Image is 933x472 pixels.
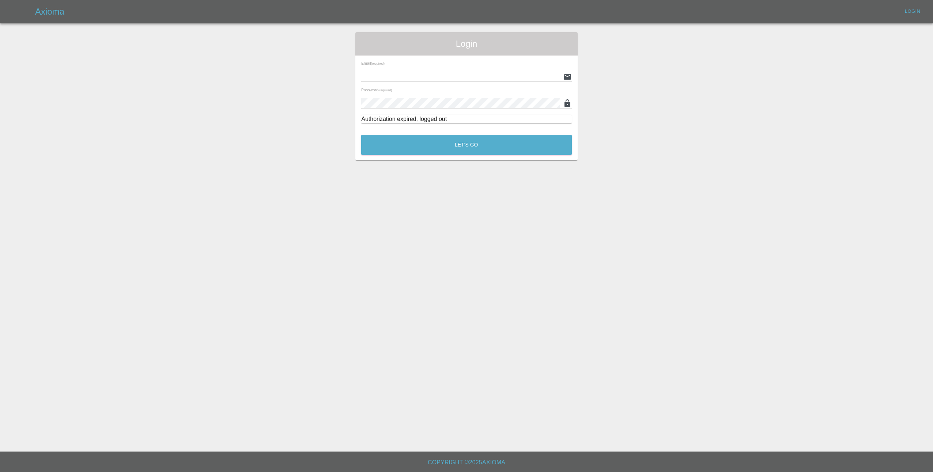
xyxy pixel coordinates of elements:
[361,61,385,65] span: Email
[371,62,385,65] small: (required)
[378,89,392,92] small: (required)
[361,38,572,50] span: Login
[901,6,924,17] a: Login
[361,115,572,123] div: Authorization expired, logged out
[35,6,64,18] h5: Axioma
[6,457,927,468] h6: Copyright © 2025 Axioma
[361,135,572,155] button: Let's Go
[361,88,392,92] span: Password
